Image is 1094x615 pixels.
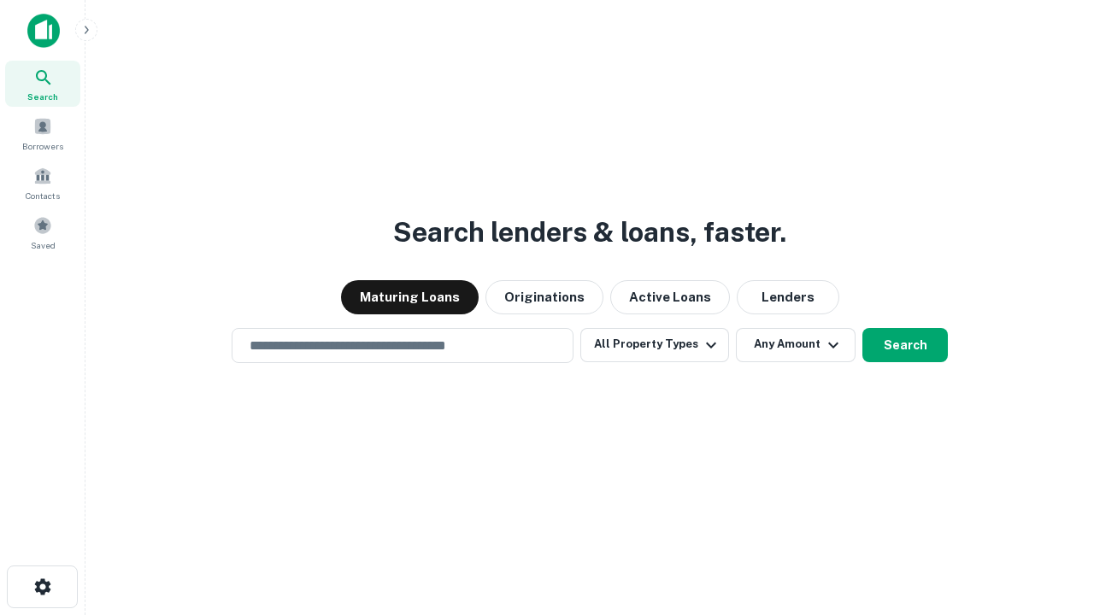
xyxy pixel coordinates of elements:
[5,110,80,156] a: Borrowers
[27,14,60,48] img: capitalize-icon.png
[393,212,786,253] h3: Search lenders & loans, faster.
[610,280,730,314] button: Active Loans
[26,189,60,202] span: Contacts
[5,160,80,206] a: Contacts
[5,209,80,255] a: Saved
[341,280,479,314] button: Maturing Loans
[1009,478,1094,560] iframe: Chat Widget
[862,328,948,362] button: Search
[580,328,729,362] button: All Property Types
[737,280,839,314] button: Lenders
[736,328,856,362] button: Any Amount
[22,139,63,153] span: Borrowers
[27,90,58,103] span: Search
[485,280,603,314] button: Originations
[5,61,80,107] a: Search
[31,238,56,252] span: Saved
